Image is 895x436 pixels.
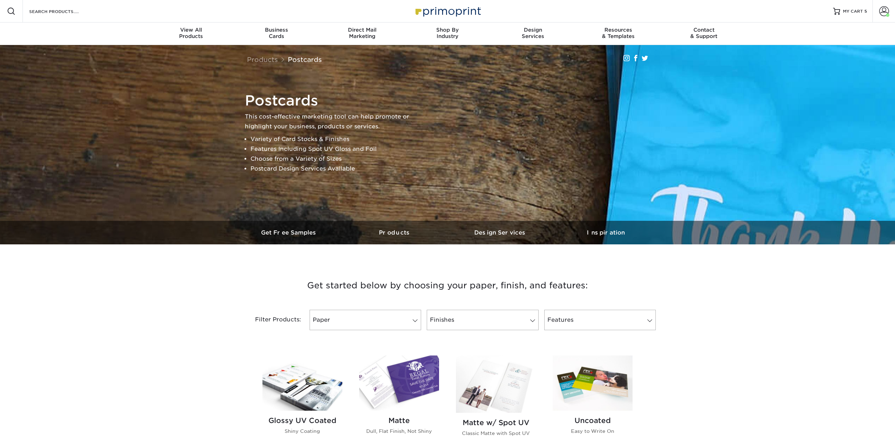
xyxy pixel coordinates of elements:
[405,27,490,33] span: Shop By
[553,221,659,244] a: Inspiration
[553,428,633,435] p: Easy to Write On
[234,27,319,33] span: Business
[359,428,439,435] p: Dull, Flat Finish, Not Shiny
[236,310,307,330] div: Filter Products:
[661,27,747,39] div: & Support
[544,310,656,330] a: Features
[234,27,319,39] div: Cards
[262,355,342,411] img: Glossy UV Coated Postcards
[359,416,439,425] h2: Matte
[490,23,576,45] a: DesignServices
[342,221,447,244] a: Products
[236,221,342,244] a: Get Free Samples
[490,27,576,39] div: Services
[234,23,319,45] a: BusinessCards
[319,27,405,33] span: Direct Mail
[427,310,538,330] a: Finishes
[250,144,421,154] li: Features Including Spot UV Gloss and Foil
[661,27,747,33] span: Contact
[576,27,661,39] div: & Templates
[412,4,483,19] img: Primoprint
[245,112,421,132] p: This cost-effective marketing tool can help promote or highlight your business, products or servi...
[250,154,421,164] li: Choose from a Variety of Sizes
[310,310,421,330] a: Paper
[490,27,576,33] span: Design
[148,27,234,33] span: View All
[250,134,421,144] li: Variety of Card Stocks & Finishes
[576,23,661,45] a: Resources& Templates
[247,56,278,63] a: Products
[456,355,536,412] img: Matte w/ Spot UV Postcards
[864,9,867,14] span: 5
[148,27,234,39] div: Products
[447,229,553,236] h3: Design Services
[242,270,653,301] h3: Get started below by choosing your paper, finish, and features:
[553,416,633,425] h2: Uncoated
[553,355,633,411] img: Uncoated Postcards
[236,229,342,236] h3: Get Free Samples
[359,355,439,411] img: Matte Postcards
[843,8,863,14] span: MY CART
[456,418,536,427] h2: Matte w/ Spot UV
[148,23,234,45] a: View AllProducts
[661,23,747,45] a: Contact& Support
[288,56,322,63] a: Postcards
[245,92,421,109] h1: Postcards
[576,27,661,33] span: Resources
[342,229,447,236] h3: Products
[262,416,342,425] h2: Glossy UV Coated
[319,27,405,39] div: Marketing
[28,7,97,15] input: SEARCH PRODUCTS.....
[250,164,421,174] li: Postcard Design Services Available
[405,23,490,45] a: Shop ByIndustry
[405,27,490,39] div: Industry
[553,229,659,236] h3: Inspiration
[262,428,342,435] p: Shiny Coating
[447,221,553,244] a: Design Services
[319,23,405,45] a: Direct MailMarketing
